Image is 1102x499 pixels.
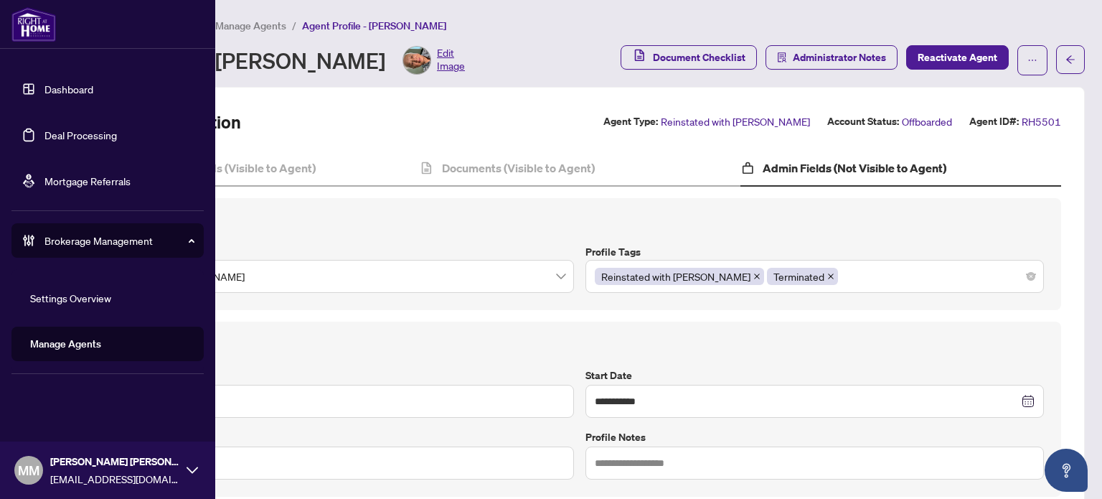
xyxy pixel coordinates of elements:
span: Brokerage Management [44,233,194,248]
h4: Joining Profile [116,339,1044,356]
a: Dashboard [44,83,93,95]
span: arrow-left [1065,55,1075,65]
label: Brokerwolf ID [116,368,574,383]
span: Terminated [773,269,824,284]
span: Reinstated with RAHR [595,268,764,285]
span: close-circle [1027,272,1035,281]
button: Administrator Notes [766,45,898,70]
h4: Agent Profile Fields (Visible to Agent) [120,159,316,177]
img: logo [11,7,56,42]
span: RH5501 [1022,113,1061,130]
span: close [753,273,760,280]
span: Toronto - Don Mills [124,263,565,290]
span: Administrator Notes [793,46,886,69]
span: [PERSON_NAME] [PERSON_NAME] [50,454,179,470]
span: MM [18,460,39,480]
span: Reinstated with [PERSON_NAME] [601,269,750,284]
img: Profile Icon [403,47,430,74]
a: Mortgage Referrals [44,174,131,187]
span: Reactivate Agent [918,46,997,69]
label: Account Status: [827,113,899,130]
span: close [827,273,834,280]
a: Deal Processing [44,129,117,141]
span: solution [777,52,787,62]
span: Terminated [767,268,838,285]
span: Reinstated with [PERSON_NAME] [661,113,810,130]
label: Recruited by [116,429,574,445]
label: Branch [116,244,574,260]
span: Offboarded [902,113,952,130]
label: Start Date [585,368,1044,383]
label: Profile Tags [585,244,1044,260]
a: Settings Overview [30,292,111,304]
h4: Agent Selections [116,215,1044,233]
label: Agent ID#: [969,113,1019,130]
button: Open asap [1045,449,1088,492]
label: Agent Type: [603,113,658,130]
div: Agent Profile - [PERSON_NAME] [75,46,465,75]
a: Manage Agents [30,337,101,350]
label: Profile Notes [585,429,1044,445]
span: Document Checklist [653,46,745,69]
button: Document Checklist [621,45,757,70]
button: Reactivate Agent [906,45,1009,70]
span: Edit Image [437,46,465,75]
h4: Admin Fields (Not Visible to Agent) [763,159,946,177]
span: Manage Agents [215,19,286,32]
span: Agent Profile - [PERSON_NAME] [302,19,446,32]
li: / [292,17,296,34]
span: ellipsis [1027,55,1037,65]
span: [EMAIL_ADDRESS][DOMAIN_NAME] [50,471,179,487]
h4: Documents (Visible to Agent) [442,159,595,177]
